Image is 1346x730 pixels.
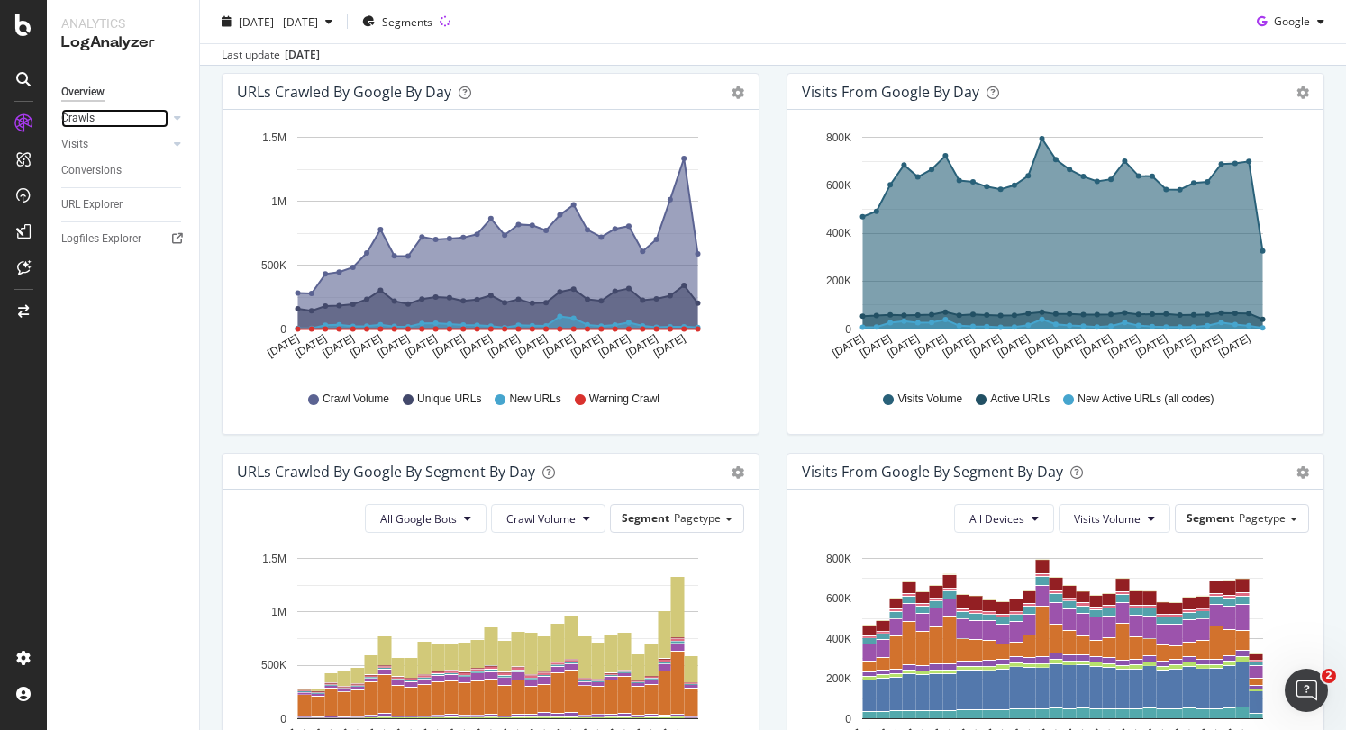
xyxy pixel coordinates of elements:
[1187,510,1234,526] span: Segment
[403,332,439,360] text: [DATE]
[622,510,669,526] span: Segment
[61,109,168,128] a: Crawls
[1274,14,1310,29] span: Google
[897,392,962,407] span: Visits Volume
[1239,510,1286,526] span: Pagetype
[596,332,632,360] text: [DATE]
[732,466,744,479] div: gear
[61,195,123,214] div: URL Explorer
[382,14,432,29] span: Segments
[271,195,286,208] text: 1M
[826,275,851,288] text: 200K
[954,504,1054,533] button: All Devices
[262,553,286,565] text: 1.5M
[826,592,851,605] text: 600K
[568,332,605,360] text: [DATE]
[271,606,286,618] text: 1M
[417,392,481,407] span: Unique URLs
[61,109,95,128] div: Crawls
[61,32,185,53] div: LogAnalyzer
[1285,669,1328,712] iframe: Intercom live chat
[969,511,1024,527] span: All Devices
[1074,511,1141,527] span: Visits Volume
[1250,7,1332,36] button: Google
[237,83,451,101] div: URLs Crawled by Google by day
[1133,332,1169,360] text: [DATE]
[1296,86,1309,99] div: gear
[541,332,578,360] text: [DATE]
[365,504,487,533] button: All Google Bots
[293,332,329,360] text: [DATE]
[509,392,560,407] span: New URLs
[826,131,851,144] text: 800K
[826,633,851,645] text: 400K
[280,323,286,336] text: 0
[1296,466,1309,479] div: gear
[826,553,851,565] text: 800K
[61,161,122,180] div: Conversions
[491,504,605,533] button: Crawl Volume
[886,332,922,360] text: [DATE]
[61,230,141,248] div: Logfiles Explorer
[1078,392,1214,407] span: New Active URLs (all codes)
[237,124,738,374] svg: A chart.
[990,392,1050,407] span: Active URLs
[506,511,576,527] span: Crawl Volume
[459,332,495,360] text: [DATE]
[1106,332,1142,360] text: [DATE]
[968,332,1004,360] text: [DATE]
[732,86,744,99] div: gear
[61,195,186,214] a: URL Explorer
[222,47,320,63] div: Last update
[261,259,286,272] text: 500K
[380,511,457,527] span: All Google Bots
[589,392,659,407] span: Warning Crawl
[265,332,301,360] text: [DATE]
[1322,669,1336,683] span: 2
[651,332,687,360] text: [DATE]
[61,135,168,154] a: Visits
[1023,332,1060,360] text: [DATE]
[1059,504,1170,533] button: Visits Volume
[623,332,659,360] text: [DATE]
[1161,332,1197,360] text: [DATE]
[674,510,721,526] span: Pagetype
[355,7,440,36] button: Segments
[285,47,320,63] div: [DATE]
[830,332,866,360] text: [DATE]
[802,463,1063,481] div: Visits from Google By Segment By Day
[262,131,286,144] text: 1.5M
[348,332,384,360] text: [DATE]
[239,14,318,29] span: [DATE] - [DATE]
[61,161,186,180] a: Conversions
[261,660,286,672] text: 500K
[941,332,977,360] text: [DATE]
[237,463,535,481] div: URLs Crawled by Google By Segment By Day
[845,713,851,725] text: 0
[61,83,186,102] a: Overview
[1078,332,1114,360] text: [DATE]
[826,179,851,192] text: 600K
[802,83,979,101] div: Visits from Google by day
[431,332,467,360] text: [DATE]
[280,713,286,725] text: 0
[858,332,894,360] text: [DATE]
[376,332,412,360] text: [DATE]
[996,332,1032,360] text: [DATE]
[1050,332,1087,360] text: [DATE]
[845,323,851,336] text: 0
[514,332,550,360] text: [DATE]
[323,392,389,407] span: Crawl Volume
[61,135,88,154] div: Visits
[61,14,185,32] div: Analytics
[826,672,851,685] text: 200K
[61,83,105,102] div: Overview
[802,124,1303,374] svg: A chart.
[214,7,340,36] button: [DATE] - [DATE]
[61,230,186,248] a: Logfiles Explorer
[321,332,357,360] text: [DATE]
[1188,332,1224,360] text: [DATE]
[1216,332,1252,360] text: [DATE]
